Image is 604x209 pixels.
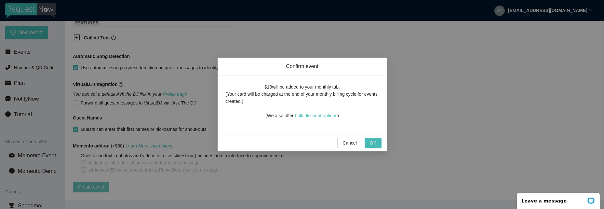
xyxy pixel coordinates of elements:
[337,138,362,148] button: Cancel
[265,105,339,119] div: (We also offer )
[513,188,604,209] iframe: LiveChat chat widget
[225,63,379,70] span: Confirm event
[295,113,337,118] a: bulk discount options
[342,139,357,146] span: Cancel
[364,138,381,148] button: OK
[264,83,340,91] div: $13 will be added to your monthly tab.
[225,91,379,105] div: (Your card will be charged at the end of your monthly billing cycle for events created.)
[369,139,376,146] span: OK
